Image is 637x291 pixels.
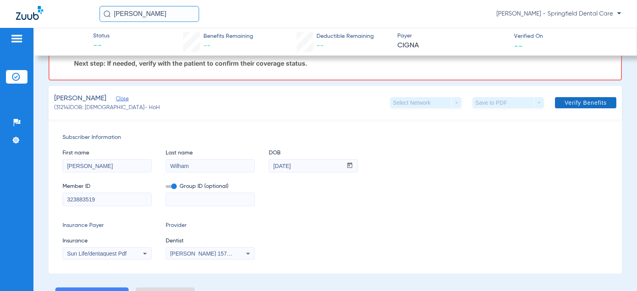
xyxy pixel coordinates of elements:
span: Provider [166,221,255,230]
span: -- [514,41,523,50]
input: Search for patients [100,6,199,22]
span: Group ID (optional) [166,182,255,191]
button: Open calendar [342,160,358,172]
span: DOB [269,149,358,157]
span: Sun Life/dentaquest Pdf [67,250,126,257]
span: Insurance Payer [63,221,152,230]
span: Member ID [63,182,152,191]
span: Deductible Remaining [317,32,374,41]
img: hamburger-icon [10,34,23,43]
span: -- [203,42,211,49]
button: Verify Benefits [555,97,616,108]
span: -- [317,42,324,49]
span: Close [116,96,123,104]
span: First name [63,149,152,157]
span: Verify Benefits [565,100,607,106]
span: (31214) DOB: [DEMOGRAPHIC_DATA] - HoH [54,104,160,112]
span: Payer [397,32,507,40]
span: -- [93,41,109,52]
span: [PERSON_NAME] [54,94,106,104]
span: CIGNA [397,41,507,51]
span: Last name [166,149,255,157]
img: Zuub Logo [16,6,43,20]
span: Dentist [166,237,255,245]
span: Benefits Remaining [203,32,253,41]
img: Search Icon [104,10,111,18]
span: [PERSON_NAME] - Springfield Dental Care [496,10,621,18]
span: Insurance [63,237,152,245]
p: Next step: If needed, verify with the patient to confirm their coverage status. [74,59,613,67]
span: Subscriber Information [63,133,608,142]
span: Verified On [514,32,624,41]
span: Status [93,32,109,40]
span: [PERSON_NAME] 1578857561 [170,250,248,257]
